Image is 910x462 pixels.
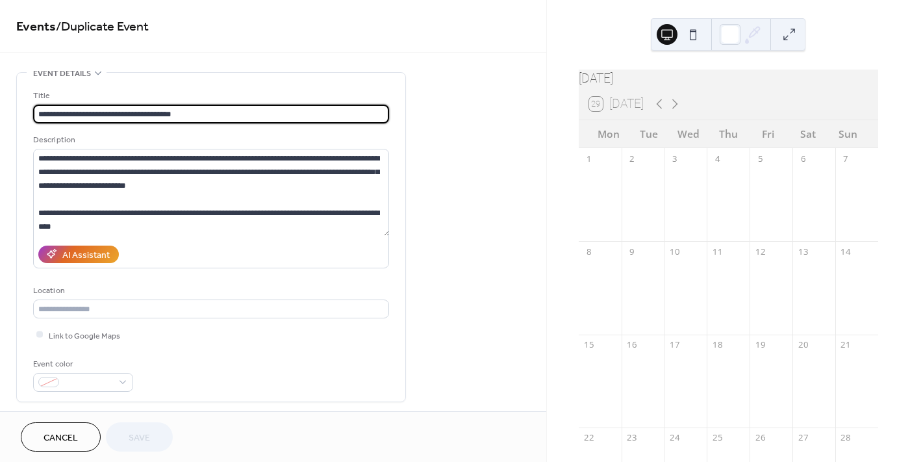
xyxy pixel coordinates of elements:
div: 13 [797,246,809,258]
div: 26 [754,432,766,444]
div: Fri [748,120,788,148]
div: 8 [583,246,595,258]
div: 3 [669,153,681,164]
div: 21 [840,339,852,351]
div: 1 [583,153,595,164]
div: 11 [712,246,724,258]
button: AI Assistant [38,246,119,263]
div: 16 [626,339,638,351]
div: 19 [754,339,766,351]
div: Title [33,89,386,103]
span: Cancel [44,431,78,445]
a: Events [16,14,56,40]
div: 7 [840,153,852,164]
div: Event color [33,357,131,371]
div: 4 [712,153,724,164]
div: 6 [797,153,809,164]
div: 28 [840,432,852,444]
div: 20 [797,339,809,351]
div: 12 [754,246,766,258]
div: 14 [840,246,852,258]
div: AI Assistant [62,248,110,262]
span: / Duplicate Event [56,14,149,40]
div: 2 [626,153,638,164]
button: Cancel [21,422,101,452]
div: 18 [712,339,724,351]
div: Location [33,284,386,298]
div: 9 [626,246,638,258]
div: 25 [712,432,724,444]
div: Sun [828,120,868,148]
div: 23 [626,432,638,444]
div: Mon [589,120,629,148]
div: Sat [788,120,828,148]
div: 24 [669,432,681,444]
div: Wed [668,120,708,148]
div: 27 [797,432,809,444]
div: Description [33,133,386,147]
div: Thu [709,120,748,148]
div: 10 [669,246,681,258]
div: Tue [629,120,668,148]
div: 22 [583,432,595,444]
div: [DATE] [579,70,878,88]
span: Event details [33,67,91,81]
span: Link to Google Maps [49,329,120,342]
div: 15 [583,339,595,351]
div: 17 [669,339,681,351]
div: 5 [754,153,766,164]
